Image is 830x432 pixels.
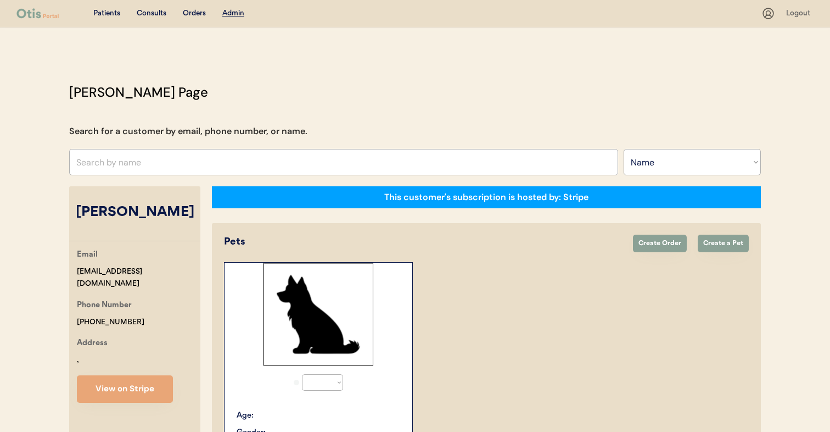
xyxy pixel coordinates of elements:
button: View on Stripe [77,375,173,403]
button: Create a Pet [698,235,749,252]
div: [EMAIL_ADDRESS][DOMAIN_NAME] [77,265,200,291]
div: Email [77,248,98,262]
div: Search for a customer by email, phone number, or name. [69,125,307,138]
img: Rectangle%2029.svg [263,263,373,366]
u: Admin [222,9,244,17]
div: [PERSON_NAME] Page [69,82,208,102]
div: Pets [224,235,622,250]
div: Logout [786,8,814,19]
div: Address [77,337,108,351]
div: , [77,354,79,367]
div: Patients [93,8,120,19]
div: Consults [137,8,166,19]
div: [PERSON_NAME] [69,202,200,223]
div: Orders [183,8,206,19]
div: [PHONE_NUMBER] [77,316,144,329]
div: Age: [237,410,254,422]
input: Search by name [69,149,618,175]
div: Phone Number [77,299,132,313]
div: This customer's subscription is hosted by: Stripe [384,191,588,203]
button: Create Order [633,235,687,252]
